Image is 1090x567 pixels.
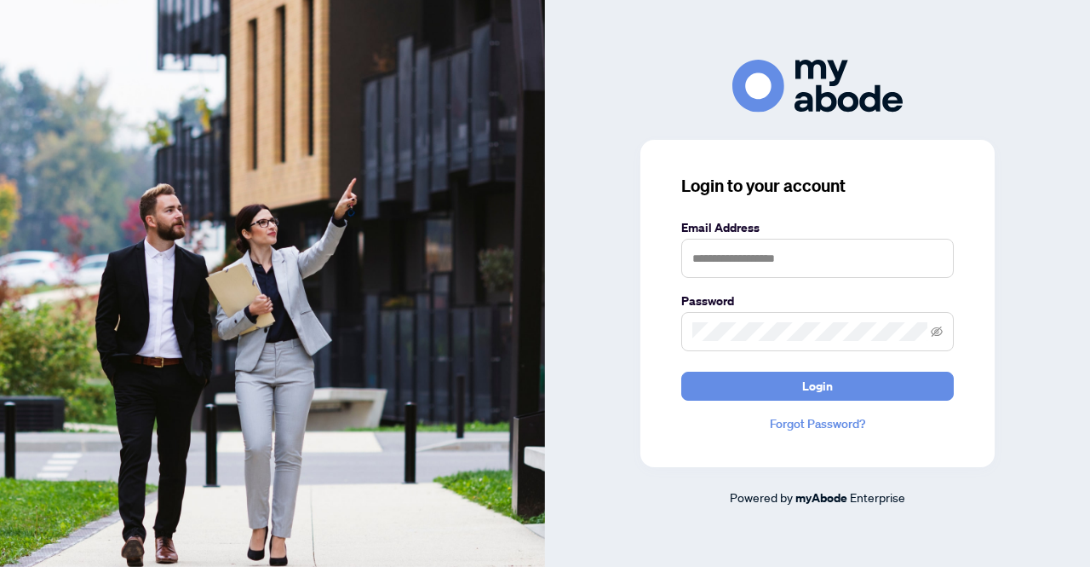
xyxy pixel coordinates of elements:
span: Enterprise [850,489,905,505]
label: Email Address [681,218,954,237]
span: Powered by [730,489,793,505]
h3: Login to your account [681,174,954,198]
span: Login [802,373,833,400]
img: ma-logo [732,60,903,112]
span: eye-invisible [931,326,943,338]
button: Login [681,372,954,401]
a: myAbode [795,489,847,507]
label: Password [681,292,954,310]
a: Forgot Password? [681,414,954,433]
